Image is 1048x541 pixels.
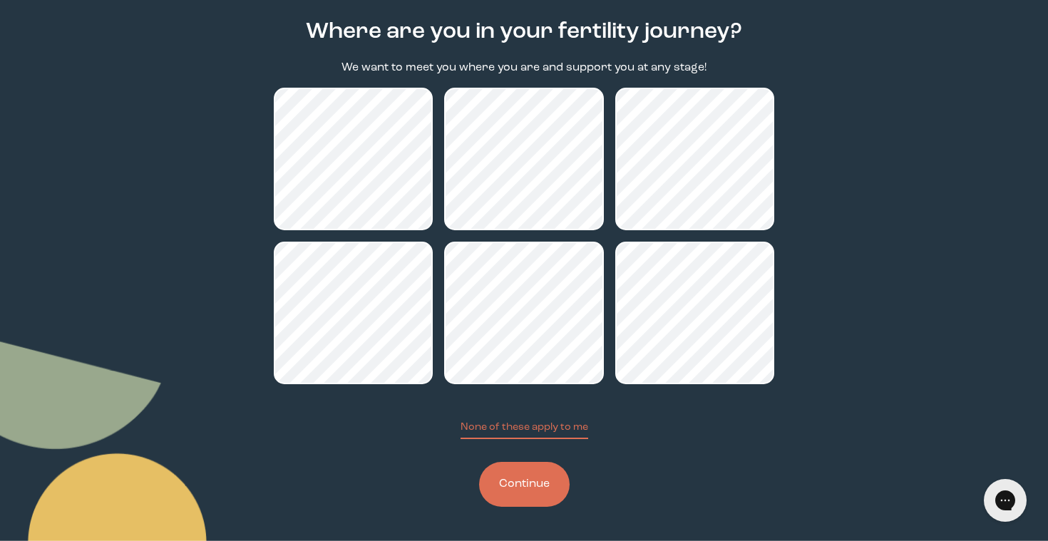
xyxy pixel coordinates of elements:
p: We want to meet you where you are and support you at any stage! [341,60,707,76]
iframe: Gorgias live chat messenger [977,474,1034,527]
button: None of these apply to me [461,420,588,439]
h2: Where are you in your fertility journey? [306,16,742,48]
button: Continue [479,462,570,507]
